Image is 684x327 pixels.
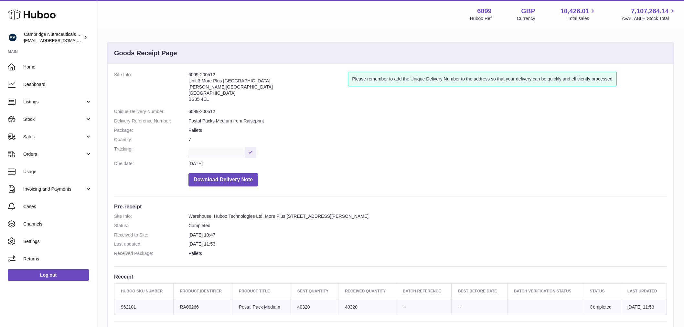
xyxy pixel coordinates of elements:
td: -- [451,299,507,315]
th: Received Quantity [338,284,396,299]
span: AVAILABLE Stock Total [622,16,676,22]
dt: Received to Site: [114,232,188,238]
td: 962101 [114,299,174,315]
dt: Unique Delivery Number: [114,109,188,115]
img: huboo@camnutra.com [8,33,17,42]
a: 10,428.01 Total sales [560,7,596,22]
td: Completed [583,299,621,315]
span: Stock [23,116,85,122]
span: Sales [23,134,85,140]
div: Please remember to add the Unique Delivery Number to the address so that your delivery can be qui... [348,72,616,86]
span: Invoicing and Payments [23,186,85,192]
td: -- [396,299,452,315]
dd: 7 [188,137,667,143]
td: [DATE] 11:53 [621,299,667,315]
td: 40320 [338,299,396,315]
span: Usage [23,169,92,175]
dd: [DATE] 10:47 [188,232,667,238]
dd: Warehouse, Huboo Technologies Ltd, More Plus [STREET_ADDRESS][PERSON_NAME] [188,213,667,219]
strong: GBP [521,7,535,16]
span: [EMAIL_ADDRESS][DOMAIN_NAME] [24,38,95,43]
td: 40320 [291,299,338,315]
dd: Postal Packs Medium from Raiseprint [188,118,667,124]
span: 10,428.01 [560,7,589,16]
dt: Tracking: [114,146,188,157]
span: Cases [23,204,92,210]
dd: Completed [188,223,667,229]
a: 7,107,264.14 AVAILABLE Stock Total [622,7,676,22]
div: Huboo Ref [470,16,492,22]
span: Channels [23,221,92,227]
th: Sent Quantity [291,284,338,299]
h3: Receipt [114,273,667,280]
dd: [DATE] [188,161,667,167]
dt: Due date: [114,161,188,167]
span: 7,107,264.14 [631,7,669,16]
span: Listings [23,99,85,105]
button: Download Delivery Note [188,173,258,186]
div: Currency [517,16,535,22]
dt: Received Package: [114,250,188,257]
address: 6099-200512 Unit 3 More Plus [GEOGRAPHIC_DATA] [PERSON_NAME][GEOGRAPHIC_DATA] [GEOGRAPHIC_DATA] B... [188,72,348,105]
span: Settings [23,238,92,245]
dd: 6099-200512 [188,109,667,115]
dd: [DATE] 11:53 [188,241,667,247]
h3: Goods Receipt Page [114,49,177,58]
dt: Site Info: [114,72,188,105]
span: Dashboard [23,81,92,88]
div: Cambridge Nutraceuticals Ltd [24,31,82,44]
th: Batch Reference [396,284,452,299]
dt: Package: [114,127,188,133]
dt: Last updated: [114,241,188,247]
span: Returns [23,256,92,262]
dt: Site Info: [114,213,188,219]
th: Last updated [621,284,667,299]
span: Total sales [568,16,596,22]
dd: Pallets [188,250,667,257]
dt: Delivery Reference Number: [114,118,188,124]
td: Postal Pack Medium [232,299,291,315]
span: Orders [23,151,85,157]
th: Huboo SKU Number [114,284,174,299]
th: Product Identifier [173,284,232,299]
a: Log out [8,269,89,281]
th: Status [583,284,621,299]
dd: Pallets [188,127,667,133]
span: Home [23,64,92,70]
dt: Status: [114,223,188,229]
strong: 6099 [477,7,492,16]
th: Best Before Date [451,284,507,299]
th: Batch Verification Status [507,284,583,299]
td: RA00266 [173,299,232,315]
dt: Quantity: [114,137,188,143]
th: Product title [232,284,291,299]
h3: Pre-receipt [114,203,667,210]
